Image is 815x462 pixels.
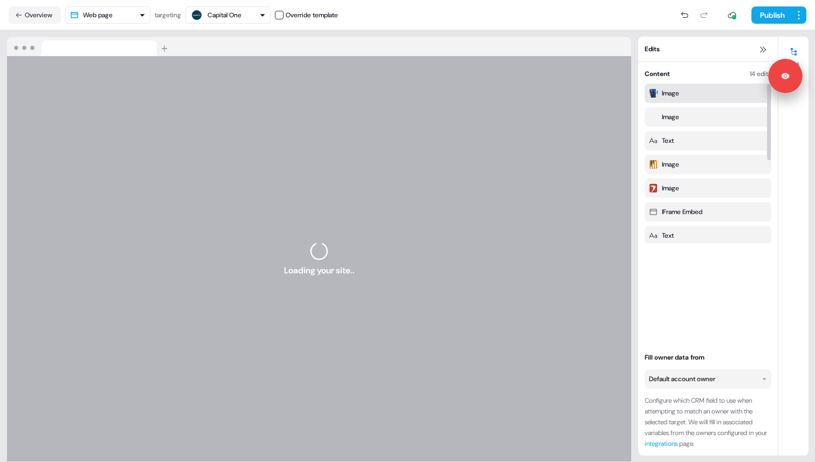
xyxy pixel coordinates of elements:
[185,6,271,24] button: Capital One
[750,68,771,79] div: 14 edits
[7,37,172,57] img: Browser topbar
[645,395,771,449] div: Configure which CRM field to use when attempting to match an owner with the selected target. We w...
[9,6,61,24] button: Overview
[645,369,771,389] button: Default account owner
[662,230,674,241] div: Text
[647,155,659,174] img: Modified image
[645,439,678,448] a: integrations
[751,6,791,24] button: Publish
[645,68,670,79] div: Content
[284,264,355,277] span: Loading your site..
[649,374,715,384] div: Default account owner
[662,159,679,170] div: Image
[662,135,674,146] div: Text
[647,178,659,198] img: Modified image
[155,10,181,20] div: targeting
[645,352,771,363] div: Fill owner data from
[83,10,113,20] div: Web page
[208,10,241,20] div: Capital One
[645,44,660,54] span: Edits
[647,84,659,103] img: Modified image
[662,112,679,122] div: Image
[662,183,679,194] div: Image
[778,43,809,67] button: Edits
[662,88,679,99] div: Image
[286,10,338,20] div: Override template
[662,206,702,217] div: IFrame Embed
